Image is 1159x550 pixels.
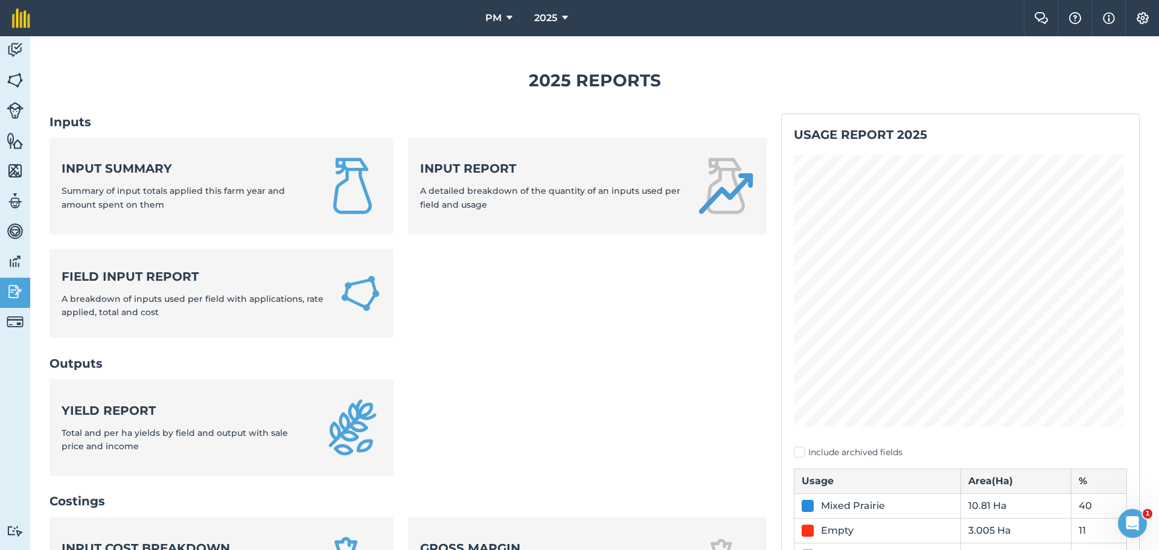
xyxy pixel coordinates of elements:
img: svg+xml;base64,PHN2ZyB4bWxucz0iaHR0cDovL3d3dy53My5vcmcvMjAwMC9zdmciIHdpZHRoPSI1NiIgaGVpZ2h0PSI2MC... [7,71,24,89]
span: A breakdown of inputs used per field with applications, rate applied, total and cost [62,293,324,318]
span: PM [485,11,502,25]
img: fieldmargin Logo [12,8,30,28]
td: 10.81 Ha [960,493,1071,518]
td: 40 [1071,493,1127,518]
img: Field Input Report [339,271,382,316]
th: Usage [794,468,961,493]
strong: Input summary [62,160,309,177]
label: Include archived fields [794,446,1127,459]
iframe: Intercom live chat [1118,509,1147,538]
img: svg+xml;base64,PD94bWwgdmVyc2lvbj0iMS4wIiBlbmNvZGluZz0idXRmLTgiPz4KPCEtLSBHZW5lcmF0b3I6IEFkb2JlIE... [7,313,24,330]
img: svg+xml;base64,PD94bWwgdmVyc2lvbj0iMS4wIiBlbmNvZGluZz0idXRmLTgiPz4KPCEtLSBHZW5lcmF0b3I6IEFkb2JlIE... [7,41,24,59]
span: Summary of input totals applied this farm year and amount spent on them [62,185,285,209]
h2: Inputs [49,114,767,130]
strong: Field Input Report [62,268,325,285]
td: 3.005 Ha [960,518,1071,543]
img: svg+xml;base64,PD94bWwgdmVyc2lvbj0iMS4wIiBlbmNvZGluZz0idXRmLTgiPz4KPCEtLSBHZW5lcmF0b3I6IEFkb2JlIE... [7,192,24,210]
span: 2025 [534,11,557,25]
a: Input reportA detailed breakdown of the quantity of an inputs used per field and usage [408,138,767,234]
strong: Input report [420,160,682,177]
img: svg+xml;base64,PD94bWwgdmVyc2lvbj0iMS4wIiBlbmNvZGluZz0idXRmLTgiPz4KPCEtLSBHZW5lcmF0b3I6IEFkb2JlIE... [7,525,24,537]
a: Input summarySummary of input totals applied this farm year and amount spent on them [49,138,394,234]
td: 11 [1071,518,1127,543]
img: Yield report [324,398,382,456]
span: 1 [1143,509,1152,519]
img: svg+xml;base64,PD94bWwgdmVyc2lvbj0iMS4wIiBlbmNvZGluZz0idXRmLTgiPz4KPCEtLSBHZW5lcmF0b3I6IEFkb2JlIE... [7,283,24,301]
span: Total and per ha yields by field and output with sale price and income [62,427,288,452]
strong: Yield report [62,402,309,419]
img: A question mark icon [1068,12,1082,24]
img: svg+xml;base64,PHN2ZyB4bWxucz0iaHR0cDovL3d3dy53My5vcmcvMjAwMC9zdmciIHdpZHRoPSIxNyIgaGVpZ2h0PSIxNy... [1103,11,1115,25]
th: Area ( Ha ) [960,468,1071,493]
img: Input summary [324,157,382,215]
h2: Costings [49,493,767,510]
img: Two speech bubbles overlapping with the left bubble in the forefront [1034,12,1049,24]
img: svg+xml;base64,PHN2ZyB4bWxucz0iaHR0cDovL3d3dy53My5vcmcvMjAwMC9zdmciIHdpZHRoPSI1NiIgaGVpZ2h0PSI2MC... [7,162,24,180]
th: % [1071,468,1127,493]
h2: Usage report 2025 [794,126,1127,143]
img: svg+xml;base64,PD94bWwgdmVyc2lvbj0iMS4wIiBlbmNvZGluZz0idXRmLTgiPz4KPCEtLSBHZW5lcmF0b3I6IEFkb2JlIE... [7,102,24,119]
a: Yield reportTotal and per ha yields by field and output with sale price and income [49,379,394,476]
div: Empty [821,523,854,538]
h1: 2025 Reports [49,67,1140,94]
img: svg+xml;base64,PHN2ZyB4bWxucz0iaHR0cDovL3d3dy53My5vcmcvMjAwMC9zdmciIHdpZHRoPSI1NiIgaGVpZ2h0PSI2MC... [7,132,24,150]
img: A cog icon [1135,12,1150,24]
img: svg+xml;base64,PD94bWwgdmVyc2lvbj0iMS4wIiBlbmNvZGluZz0idXRmLTgiPz4KPCEtLSBHZW5lcmF0b3I6IEFkb2JlIE... [7,252,24,270]
img: svg+xml;base64,PD94bWwgdmVyc2lvbj0iMS4wIiBlbmNvZGluZz0idXRmLTgiPz4KPCEtLSBHZW5lcmF0b3I6IEFkb2JlIE... [7,222,24,240]
div: Mixed Prairie [821,499,885,513]
span: A detailed breakdown of the quantity of an inputs used per field and usage [420,185,680,209]
h2: Outputs [49,355,767,372]
img: Input report [697,157,755,215]
a: Field Input ReportA breakdown of inputs used per field with applications, rate applied, total and... [49,249,394,339]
